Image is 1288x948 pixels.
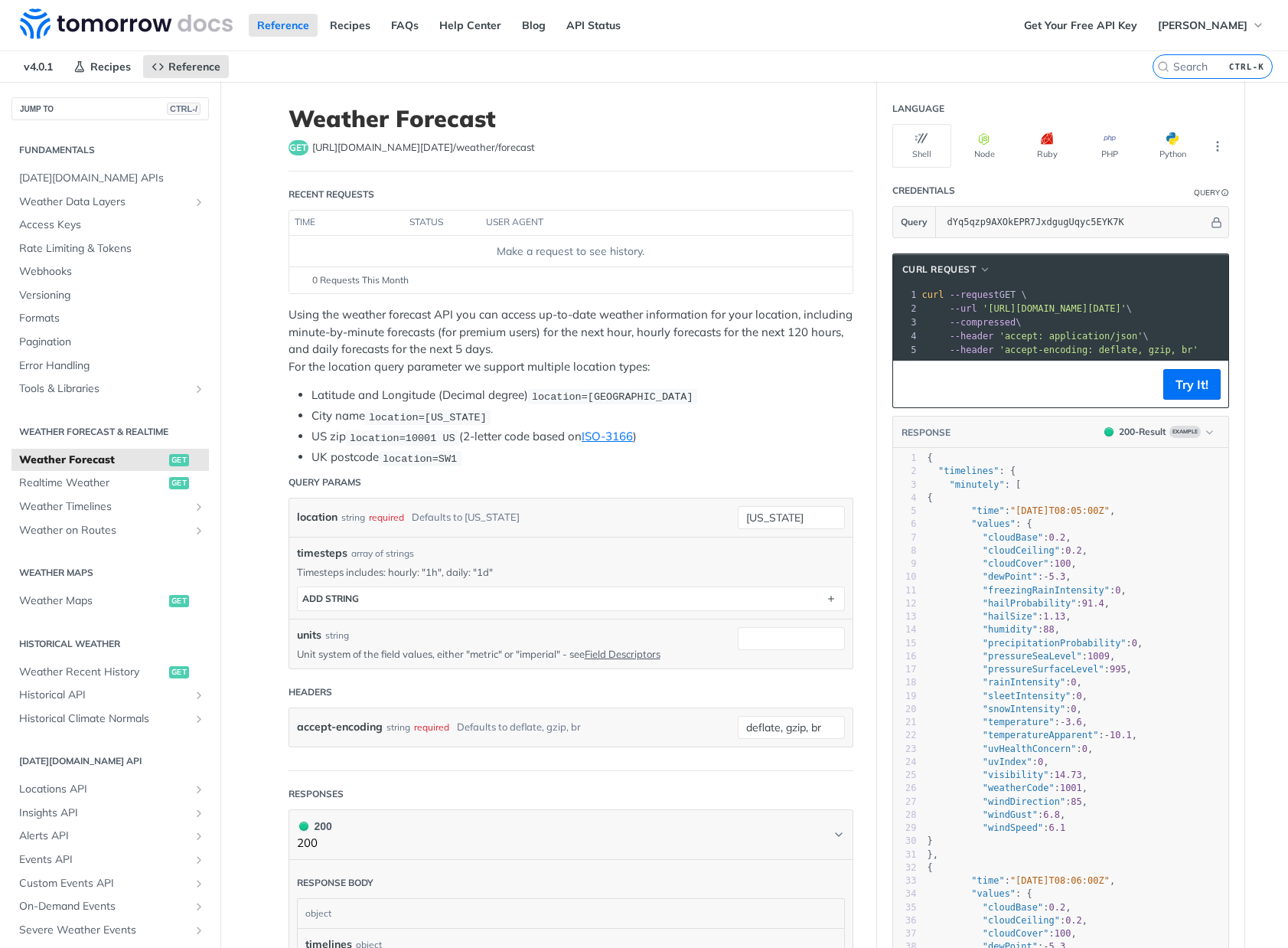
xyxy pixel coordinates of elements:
[1082,598,1104,609] span: 91.4
[983,691,1071,701] span: "sleetIntensity"
[289,211,404,235] th: time
[20,8,233,39] img: Tomorrow.io Weather API Docs
[297,818,845,852] button: 200 200200
[193,689,205,701] button: Show subpages for Historical API
[893,703,917,716] div: 20
[893,302,919,315] div: 2
[893,207,936,237] button: Query
[11,825,209,848] a: Alerts APIShow subpages for Alerts API
[351,547,414,561] div: array of strings
[1048,571,1065,582] span: 5.3
[1110,664,1127,675] span: 995
[1048,532,1065,543] span: 0.2
[928,822,1066,833] span: :
[90,60,131,74] span: Recipes
[893,315,919,329] div: 3
[983,744,1077,754] span: "uvHealthConcern"
[983,571,1038,582] span: "dewPoint"
[143,55,229,78] a: Reference
[386,716,410,738] div: string
[321,14,379,37] a: Recipes
[928,651,1116,662] span: : ,
[950,317,1016,328] span: --compressed
[19,806,189,821] span: Insights API
[1206,135,1229,158] button: More Languages
[893,343,919,357] div: 5
[19,311,205,326] span: Formats
[928,730,1138,740] span: : ,
[19,476,165,491] span: Realtime Weather
[311,428,853,446] li: US zip (2-letter code based on )
[983,770,1049,780] span: "visibility"
[893,809,917,822] div: 28
[928,453,933,463] span: {
[1115,585,1120,596] span: 0
[297,545,347,561] span: timesteps
[893,505,917,518] div: 5
[893,610,917,623] div: 13
[193,830,205,842] button: Show subpages for Alerts API
[983,598,1077,609] span: "hailProbability"
[892,184,955,198] div: Credentials
[922,289,944,300] span: curl
[11,260,209,283] a: Webhooks
[19,899,189,914] span: On-Demand Events
[1018,124,1077,168] button: Ruby
[893,769,917,782] div: 25
[11,684,209,707] a: Historical APIShow subpages for Historical API
[19,523,189,538] span: Weather on Routes
[19,381,189,397] span: Tools & Libraries
[11,802,209,825] a: Insights APIShow subpages for Insights API
[19,499,189,515] span: Weather Timelines
[983,796,1065,807] span: "windDirection"
[893,531,917,544] div: 7
[297,506,337,528] label: location
[1048,822,1065,833] span: 6.1
[893,676,917,689] div: 18
[289,306,853,375] p: Using the weather forecast API you can access up-to-date weather information for your location, i...
[297,647,715,661] p: Unit system of the field values, either "metric" or "imperial" - see
[928,545,1088,556] span: : ,
[983,532,1043,543] span: "cloudBase"
[1077,691,1082,701] span: 0
[298,587,844,610] button: ADD string
[983,651,1082,662] span: "pressureSeaLevel"
[1071,796,1081,807] span: 85
[1065,717,1082,727] span: 3.6
[902,263,977,276] span: cURL Request
[193,525,205,537] button: Show subpages for Weather on Routes
[893,650,917,663] div: 16
[922,317,1022,328] span: \
[893,329,919,343] div: 4
[1149,14,1273,37] button: [PERSON_NAME]
[901,373,922,396] button: Copy to clipboard
[11,919,209,942] a: Severe Weather EventsShow subpages for Severe Weather Events
[311,449,853,466] li: UK postcode
[893,729,917,742] div: 22
[893,861,917,874] div: 32
[1071,704,1076,714] span: 0
[983,664,1104,675] span: "pressureSurfaceLevel"
[19,335,205,350] span: Pagination
[893,465,917,478] div: 2
[297,565,845,579] p: Timesteps includes: hourly: "1h", daily: "1d"
[983,638,1127,649] span: "precipitationProbability"
[297,716,383,738] label: accept-encoding
[289,685,332,699] div: Headers
[892,102,944,116] div: Language
[983,757,1032,767] span: "uvIndex"
[983,822,1043,833] span: "windSpeed"
[481,211,822,235] th: user agent
[19,171,205,186] span: [DATE][DOMAIN_NAME] APIs
[893,623,917,636] div: 14
[928,518,1032,529] span: : {
[928,677,1082,688] span: : ,
[922,289,1027,300] span: GET \
[11,495,209,518] a: Weather TimelinesShow subpages for Weather Timelines
[1225,59,1268,74] kbd: CTRL-K
[19,453,165,468] span: Weather Forecast
[11,97,209,120] button: JUMP TOCTRL-/
[169,666,189,678] span: get
[901,425,951,440] button: RESPONSE
[983,303,1127,314] span: '[URL][DOMAIN_NAME][DATE]'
